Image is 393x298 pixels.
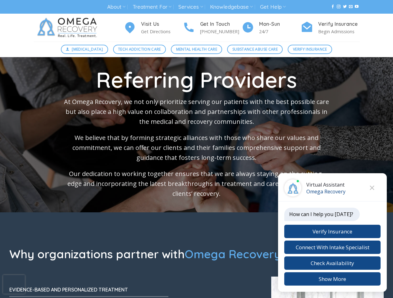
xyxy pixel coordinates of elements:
[107,1,126,13] a: About
[337,5,340,9] a: Follow on Instagram
[171,45,222,54] a: Mental Health Care
[200,28,242,35] p: [PHONE_NUMBER]
[293,46,327,52] span: Verify Insurance
[200,20,242,28] h4: Get In Touch
[62,97,331,127] p: At Omega Recovery, we not only prioritize serving our patients with the best possible care but al...
[259,28,301,35] p: 24/7
[178,1,203,13] a: Services
[9,246,318,261] h2: Why organizations partner with
[210,1,253,13] a: Knowledgebase
[185,247,281,261] span: Omega Recovery
[318,20,360,28] h4: Verify Insurance
[301,20,360,35] a: Verify Insurance Begin Admissions
[343,5,347,9] a: Follow on Twitter
[124,20,183,35] a: Visit Us Get Directions
[355,5,359,9] a: Follow on YouTube
[62,133,331,163] p: We believe that by forming strategic alliances with those who share our values and commitment, we...
[318,28,360,35] p: Begin Admissions
[232,46,278,52] span: Substance Abuse Care
[62,69,331,91] h1: Referring Providers
[9,286,168,294] h3: EVIDENCE-BASED AND PERSONALIZED TREATMENT
[113,45,166,54] a: Tech Addiction Care
[331,5,335,9] a: Follow on Facebook
[62,169,331,199] p: Our dedication to working together ensures that we are always staying on the cutting-edge and inc...
[141,28,183,35] p: Get Directions
[72,46,103,52] span: [MEDICAL_DATA]
[133,1,171,13] a: Treatment For
[176,46,217,52] span: Mental Health Care
[260,1,286,13] a: Get Help
[227,45,283,54] a: Substance Abuse Care
[141,20,183,28] h4: Visit Us
[183,20,242,35] a: Get In Touch [PHONE_NUMBER]
[288,45,332,54] a: Verify Insurance
[61,45,108,54] a: [MEDICAL_DATA]
[34,14,103,42] img: Omega Recovery
[259,20,301,28] h4: Mon-Sun
[118,46,161,52] span: Tech Addiction Care
[349,5,353,9] a: Send us an email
